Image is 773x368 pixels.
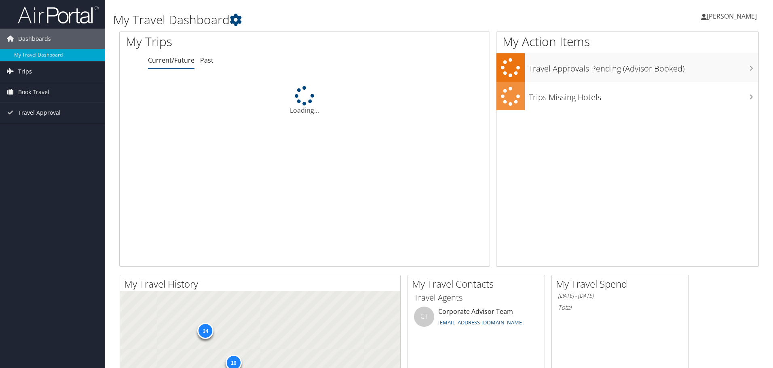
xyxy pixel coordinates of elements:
h2: My Travel Spend [556,277,689,291]
h6: Total [558,303,682,312]
div: CT [414,307,434,327]
h3: Travel Approvals Pending (Advisor Booked) [529,59,758,74]
a: [PERSON_NAME] [701,4,765,28]
a: Past [200,56,213,65]
h2: My Travel Contacts [412,277,545,291]
h6: [DATE] - [DATE] [558,292,682,300]
h3: Trips Missing Hotels [529,88,758,103]
h1: My Action Items [496,33,758,50]
span: Dashboards [18,29,51,49]
div: Loading... [120,86,490,115]
span: Travel Approval [18,103,61,123]
li: Corporate Advisor Team [410,307,543,333]
h1: My Travel Dashboard [113,11,548,28]
a: [EMAIL_ADDRESS][DOMAIN_NAME] [438,319,524,326]
a: Current/Future [148,56,194,65]
h2: My Travel History [124,277,400,291]
h3: Travel Agents [414,292,539,303]
a: Travel Approvals Pending (Advisor Booked) [496,53,758,82]
span: Book Travel [18,82,49,102]
h1: My Trips [126,33,329,50]
span: [PERSON_NAME] [707,12,757,21]
a: Trips Missing Hotels [496,82,758,111]
img: airportal-logo.png [18,5,99,24]
div: 34 [197,323,213,339]
span: Trips [18,61,32,82]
